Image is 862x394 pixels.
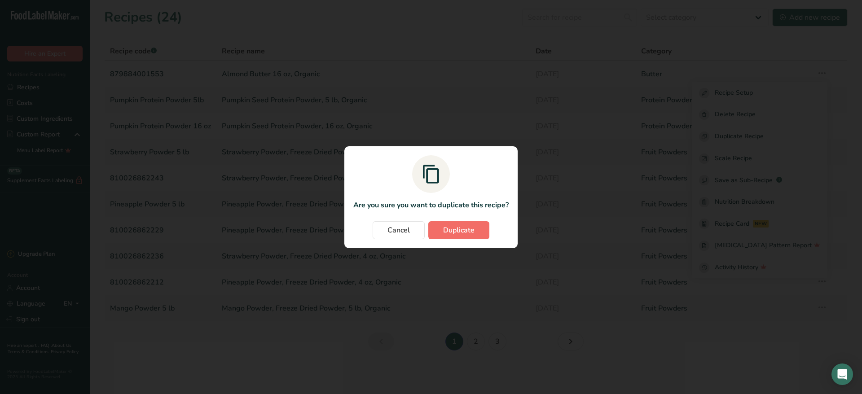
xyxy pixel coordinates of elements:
[353,200,509,210] p: Are you sure you want to duplicate this recipe?
[373,221,425,239] button: Cancel
[831,363,853,385] div: Open Intercom Messenger
[387,225,410,236] span: Cancel
[428,221,489,239] button: Duplicate
[443,225,475,236] span: Duplicate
